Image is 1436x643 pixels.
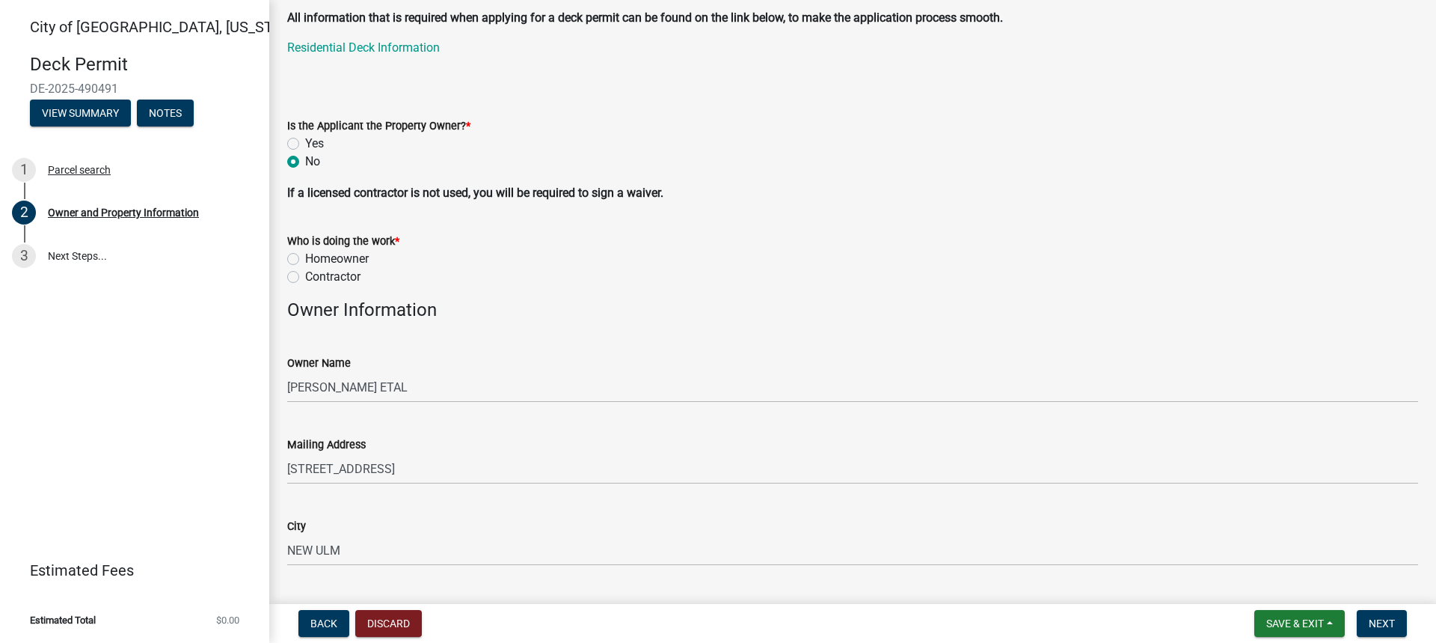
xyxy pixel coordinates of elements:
[1266,618,1324,630] span: Save & Exit
[298,610,349,637] button: Back
[12,158,36,182] div: 1
[305,268,360,286] label: Contractor
[287,40,440,55] a: Residential Deck Information
[287,359,351,369] label: Owner Name
[30,82,239,96] span: DE-2025-490491
[30,108,131,120] wm-modal-confirm: Summary
[12,555,245,585] a: Estimated Fees
[30,18,302,36] span: City of [GEOGRAPHIC_DATA], [US_STATE]
[216,615,239,625] span: $0.00
[1357,610,1407,637] button: Next
[287,440,366,451] label: Mailing Address
[30,615,96,625] span: Estimated Total
[287,299,1418,321] h4: Owner Information
[48,207,199,218] div: Owner and Property Information
[30,54,257,76] h4: Deck Permit
[287,237,399,247] label: Who is doing the work
[1369,618,1395,630] span: Next
[305,153,320,171] label: No
[12,244,36,268] div: 3
[137,100,194,127] button: Notes
[287,121,470,132] label: Is the Applicant the Property Owner?
[305,250,369,268] label: Homeowner
[48,165,111,175] div: Parcel search
[287,186,663,200] strong: If a licensed contractor is not used, you will be required to sign a waiver.
[287,522,306,532] label: City
[1254,610,1345,637] button: Save & Exit
[310,618,337,630] span: Back
[287,10,1003,25] strong: All information that is required when applying for a deck permit can be found on the link below, ...
[137,108,194,120] wm-modal-confirm: Notes
[355,610,422,637] button: Discard
[30,100,131,127] button: View Summary
[305,135,324,153] label: Yes
[12,201,36,225] div: 2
